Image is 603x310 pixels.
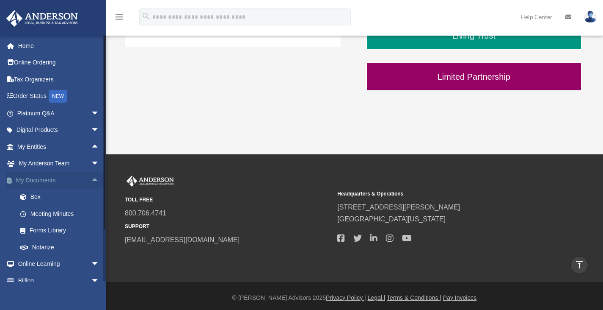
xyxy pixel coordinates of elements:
a: [EMAIL_ADDRESS][DOMAIN_NAME] [125,236,240,243]
a: My Documentsarrow_drop_up [6,172,112,189]
a: Terms & Conditions | [387,294,441,301]
div: NEW [49,90,67,103]
a: Privacy Policy | [326,294,366,301]
a: Pay Invoices [443,294,476,301]
a: Digital Productsarrow_drop_down [6,122,112,139]
a: Notarize [12,239,112,256]
i: vertical_align_top [574,260,584,270]
a: Meeting Minutes [12,205,112,222]
img: Anderson Advisors Platinum Portal [4,10,80,27]
span: arrow_drop_down [91,122,108,139]
a: Online Ordering [6,54,112,71]
a: Limited Partnership [366,62,582,91]
a: Forms Library [12,222,112,239]
span: arrow_drop_down [91,256,108,273]
span: arrow_drop_down [91,105,108,122]
span: arrow_drop_up [91,172,108,189]
a: Platinum Q&Aarrow_drop_down [6,105,112,122]
img: Anderson Advisors Platinum Portal [125,176,176,187]
a: vertical_align_top [570,256,588,274]
a: 800.706.4741 [125,209,166,217]
a: Online Learningarrow_drop_down [6,256,112,273]
i: search [141,11,151,21]
img: User Pic [584,11,597,23]
i: menu [114,12,124,22]
small: SUPPORT [125,222,331,231]
a: [GEOGRAPHIC_DATA][US_STATE] [337,215,446,223]
small: Headquarters & Operations [337,190,544,198]
a: Order StatusNEW [6,88,112,105]
a: Billingarrow_drop_down [6,272,112,289]
a: My Entitiesarrow_drop_up [6,138,112,155]
span: arrow_drop_up [91,138,108,156]
a: [STREET_ADDRESS][PERSON_NAME] [337,204,460,211]
div: © [PERSON_NAME] Advisors 2025 [106,293,603,303]
span: arrow_drop_down [91,272,108,290]
a: Legal | [368,294,385,301]
a: Home [6,37,112,54]
a: menu [114,15,124,22]
small: TOLL FREE [125,195,331,204]
a: My Anderson Teamarrow_drop_down [6,155,112,172]
a: Tax Organizers [6,71,112,88]
span: arrow_drop_down [91,155,108,173]
a: Box [12,189,112,206]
